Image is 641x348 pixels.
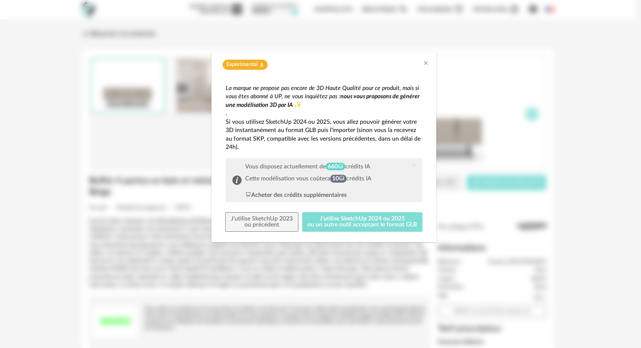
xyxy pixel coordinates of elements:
[226,109,422,118] p: .
[423,60,429,67] button: Close
[225,212,298,232] button: J'utilise SketchUp 2023ou précédent
[211,52,436,242] div: dialog
[245,163,371,170] div: Vous disposez actuellement de crédits IA
[326,163,345,171] span: 660
[226,61,258,68] span: Expérimental
[259,61,264,68] span: Flask icon
[226,118,422,151] p: Si vous utilisez SketchUp 2024 ou 2025, vous allez pouvoir générer votre 3D instantanément au for...
[226,93,420,108] em: nous vous proposons de générer une modélisation 3D par IA ✨
[245,175,371,182] div: Cette modélisation vous coûtera crédits IA
[330,175,346,183] span: 10
[226,85,419,100] em: La marque ne propose pas encore de 3D Haute Qualité pour ce produit, mais si vous êtes abonné à U...
[245,191,347,199] div: Acheter des crédits supplémentaires
[302,212,423,232] button: J'utilise SketchUp 2024 ou 2025ou un autre outil acceptant le format GLB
